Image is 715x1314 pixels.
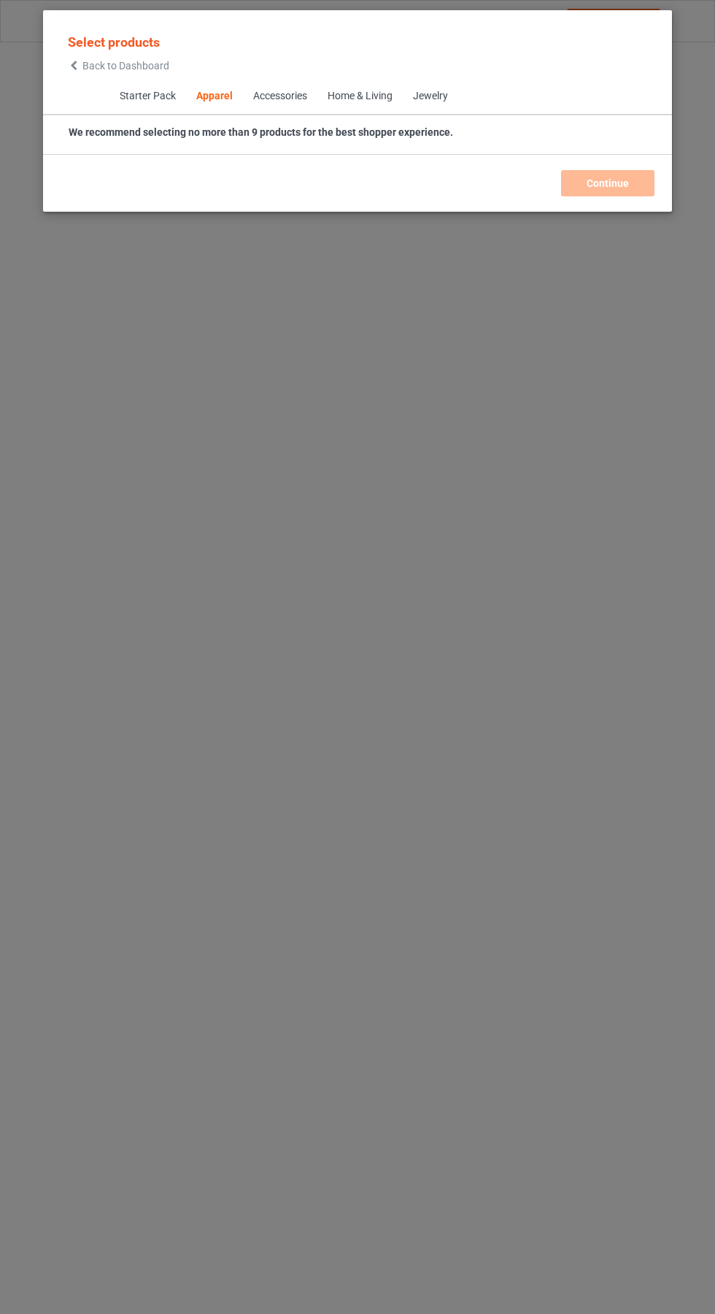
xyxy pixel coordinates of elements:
span: Starter Pack [109,79,185,114]
span: Select products [68,34,160,50]
div: Home & Living [327,89,392,104]
div: Accessories [252,89,306,104]
div: Apparel [196,89,232,104]
div: Jewelry [412,89,447,104]
strong: We recommend selecting no more than 9 products for the best shopper experience. [69,126,453,138]
span: Back to Dashboard [82,60,169,72]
